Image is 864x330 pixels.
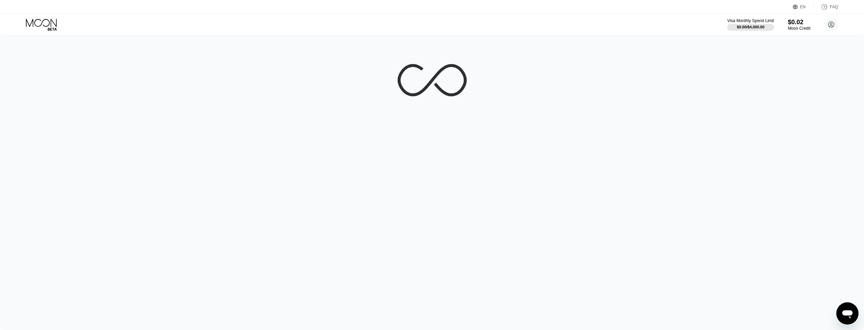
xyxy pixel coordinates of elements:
[727,18,774,31] div: Visa Monthly Spend Limit$0.00/$4,000.00
[814,3,838,10] div: FAQ
[830,4,838,9] div: FAQ
[788,19,810,31] div: $0.02Moon Credit
[793,3,814,10] div: EN
[788,26,810,31] div: Moon Credit
[836,302,858,324] iframe: Nút để khởi chạy cửa sổ nhắn tin
[788,19,810,26] div: $0.02
[727,18,774,23] div: Visa Monthly Spend Limit
[800,4,806,9] div: EN
[737,25,764,29] div: $0.00 / $4,000.00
